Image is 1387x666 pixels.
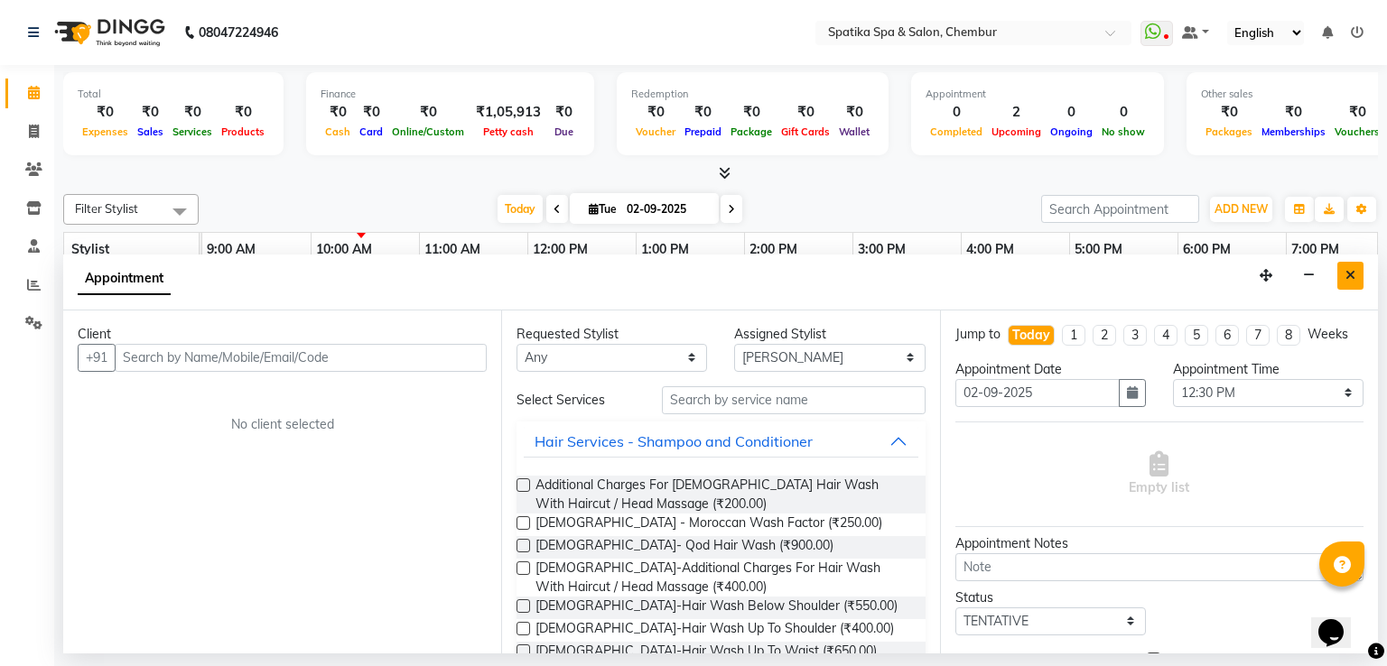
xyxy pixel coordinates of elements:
[355,125,387,138] span: Card
[726,102,777,123] div: ₹0
[355,102,387,123] div: ₹0
[1173,360,1364,379] div: Appointment Time
[168,125,217,138] span: Services
[745,236,802,263] a: 2:00 PM
[955,588,1146,607] div: Status
[662,386,926,414] input: Search by service name
[115,344,487,372] input: Search by Name/Mobile/Email/Code
[1210,197,1272,222] button: ADD NEW
[217,125,269,138] span: Products
[1097,102,1150,123] div: 0
[777,102,834,123] div: ₹0
[1201,125,1257,138] span: Packages
[1046,102,1097,123] div: 0
[321,102,355,123] div: ₹0
[535,642,877,664] span: [DEMOGRAPHIC_DATA]-Hair Wash Up To Waist (₹650.00)
[955,379,1120,407] input: yyyy-mm-dd
[71,241,109,257] span: Stylist
[75,201,138,216] span: Filter Stylist
[1097,125,1150,138] span: No show
[987,125,1046,138] span: Upcoming
[387,102,469,123] div: ₹0
[498,195,543,223] span: Today
[524,425,917,458] button: Hair Services - Shampoo and Conditioner
[535,430,813,452] div: Hair Services - Shampoo and Conditioner
[469,102,548,123] div: ₹1,05,913
[535,536,833,559] span: [DEMOGRAPHIC_DATA]- Qod Hair Wash (₹900.00)
[535,476,910,513] span: Additional Charges For [DEMOGRAPHIC_DATA] Hair Wash With Haircut / Head Massage (₹200.00)
[680,125,726,138] span: Prepaid
[955,360,1146,379] div: Appointment Date
[78,344,116,372] button: +91
[387,125,469,138] span: Online/Custom
[1308,325,1348,344] div: Weeks
[926,87,1150,102] div: Appointment
[1062,325,1085,346] li: 1
[78,87,269,102] div: Total
[926,102,987,123] div: 0
[1277,325,1300,346] li: 8
[631,87,874,102] div: Redemption
[1337,262,1364,290] button: Close
[517,325,707,344] div: Requested Stylist
[584,202,621,216] span: Tue
[199,7,278,58] b: 08047224946
[680,102,726,123] div: ₹0
[1311,594,1369,648] iframe: chat widget
[550,125,578,138] span: Due
[955,534,1364,553] div: Appointment Notes
[631,102,680,123] div: ₹0
[1123,325,1147,346] li: 3
[955,325,1001,344] div: Jump to
[503,391,648,410] div: Select Services
[479,125,538,138] span: Petty cash
[168,102,217,123] div: ₹0
[548,102,580,123] div: ₹0
[734,325,925,344] div: Assigned Stylist
[1215,325,1239,346] li: 6
[1257,125,1330,138] span: Memberships
[834,102,874,123] div: ₹0
[321,87,580,102] div: Finance
[1041,195,1199,223] input: Search Appointment
[834,125,874,138] span: Wallet
[631,125,680,138] span: Voucher
[133,125,168,138] span: Sales
[78,263,171,295] span: Appointment
[1012,326,1050,345] div: Today
[535,619,894,642] span: [DEMOGRAPHIC_DATA]-Hair Wash Up To Shoulder (₹400.00)
[121,415,443,434] div: No client selected
[962,236,1019,263] a: 4:00 PM
[1201,102,1257,123] div: ₹0
[1093,325,1116,346] li: 2
[1257,102,1330,123] div: ₹0
[1185,325,1208,346] li: 5
[202,236,260,263] a: 9:00 AM
[312,236,377,263] a: 10:00 AM
[528,236,592,263] a: 12:00 PM
[78,125,133,138] span: Expenses
[78,102,133,123] div: ₹0
[853,236,910,263] a: 3:00 PM
[46,7,170,58] img: logo
[621,196,712,223] input: 2025-09-02
[1246,325,1270,346] li: 7
[217,102,269,123] div: ₹0
[926,125,987,138] span: Completed
[321,125,355,138] span: Cash
[637,236,693,263] a: 1:00 PM
[133,102,168,123] div: ₹0
[1330,102,1384,123] div: ₹0
[535,559,910,597] span: [DEMOGRAPHIC_DATA]-Additional Charges For Hair Wash With Haircut / Head Massage (₹400.00)
[78,325,487,344] div: Client
[420,236,485,263] a: 11:00 AM
[1287,236,1344,263] a: 7:00 PM
[1215,202,1268,216] span: ADD NEW
[726,125,777,138] span: Package
[1046,125,1097,138] span: Ongoing
[1129,451,1189,497] span: Empty list
[1070,236,1127,263] a: 5:00 PM
[1154,325,1178,346] li: 4
[1178,236,1235,263] a: 6:00 PM
[1330,125,1384,138] span: Vouchers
